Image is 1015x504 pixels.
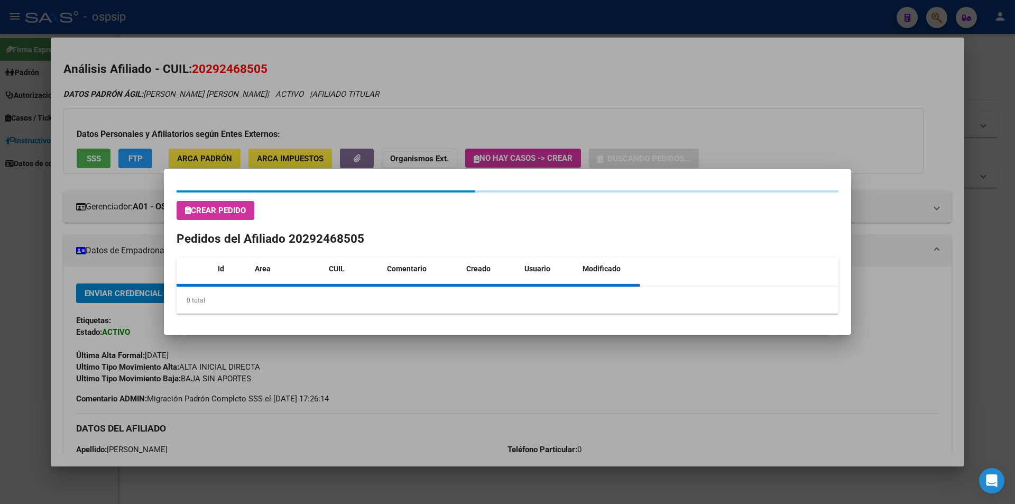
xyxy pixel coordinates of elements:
[177,287,838,314] div: 0 total
[387,264,427,273] span: Comentario
[520,258,578,292] datatable-header-cell: Usuario
[218,264,224,273] span: Id
[329,264,345,273] span: CUIL
[383,258,462,292] datatable-header-cell: Comentario
[325,258,383,292] datatable-header-cell: CUIL
[214,258,251,292] datatable-header-cell: Id
[251,258,325,292] datatable-header-cell: Area
[636,258,695,292] datatable-header-cell: Usuario Modificado
[177,201,254,220] button: Crear Pedido
[578,258,636,292] datatable-header-cell: Modificado
[466,264,491,273] span: Creado
[185,206,246,215] span: Crear Pedido
[583,264,621,273] span: Modificado
[524,264,550,273] span: Usuario
[177,230,838,248] h2: Pedidos del Afiliado 20292468505
[462,258,520,292] datatable-header-cell: Creado
[979,468,1004,493] div: Open Intercom Messenger
[255,264,271,273] span: Area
